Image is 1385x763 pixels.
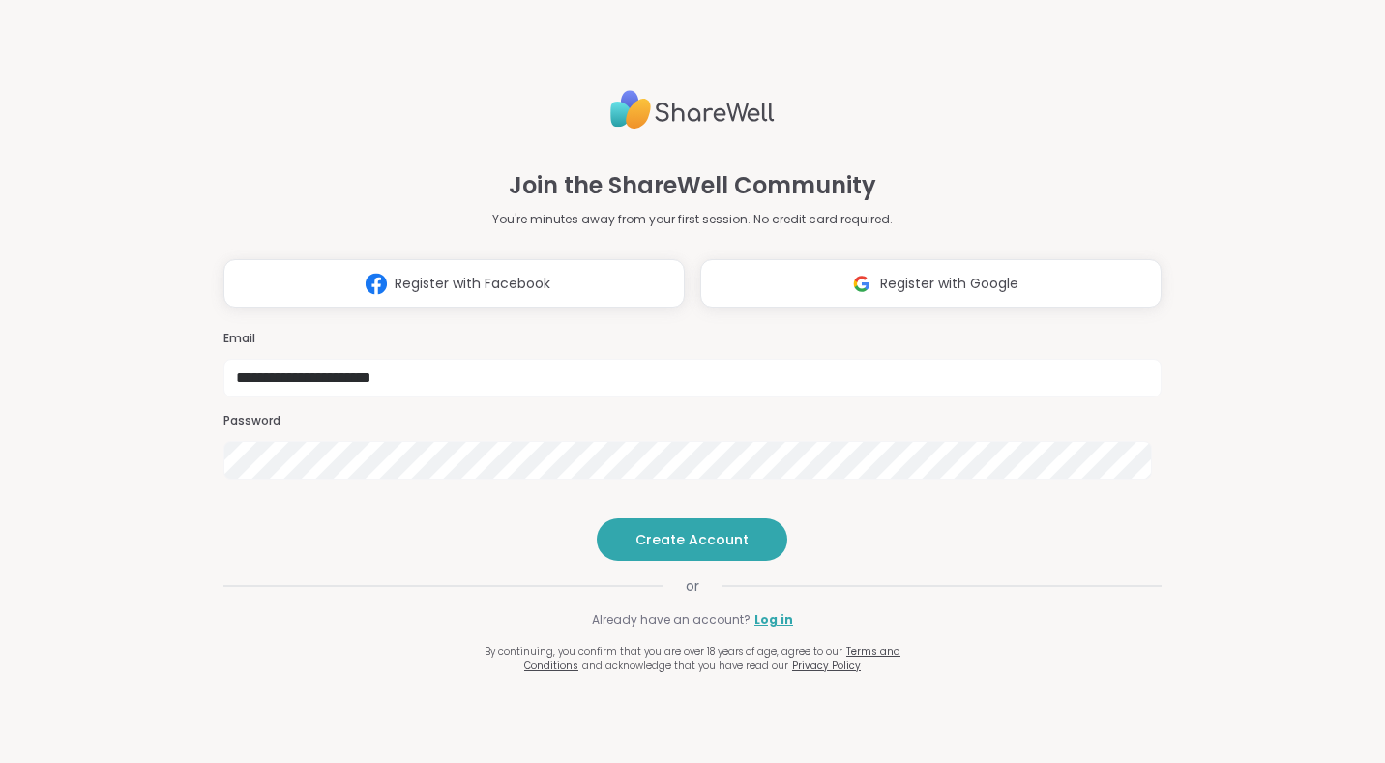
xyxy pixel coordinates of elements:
span: Create Account [635,530,749,549]
a: Privacy Policy [792,659,861,673]
a: Terms and Conditions [524,644,900,673]
span: Register with Google [880,274,1018,294]
h3: Email [223,331,1162,347]
span: By continuing, you confirm that you are over 18 years of age, agree to our [485,644,842,659]
span: and acknowledge that you have read our [582,659,788,673]
img: ShareWell Logomark [358,266,395,302]
button: Register with Facebook [223,259,685,308]
a: Log in [754,611,793,629]
span: or [663,576,722,596]
h3: Password [223,413,1162,429]
button: Register with Google [700,259,1162,308]
img: ShareWell Logomark [843,266,880,302]
h1: Join the ShareWell Community [509,168,876,203]
p: You're minutes away from your first session. No credit card required. [492,211,893,228]
img: ShareWell Logo [610,82,775,137]
button: Create Account [597,518,787,561]
span: Already have an account? [592,611,751,629]
span: Register with Facebook [395,274,550,294]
